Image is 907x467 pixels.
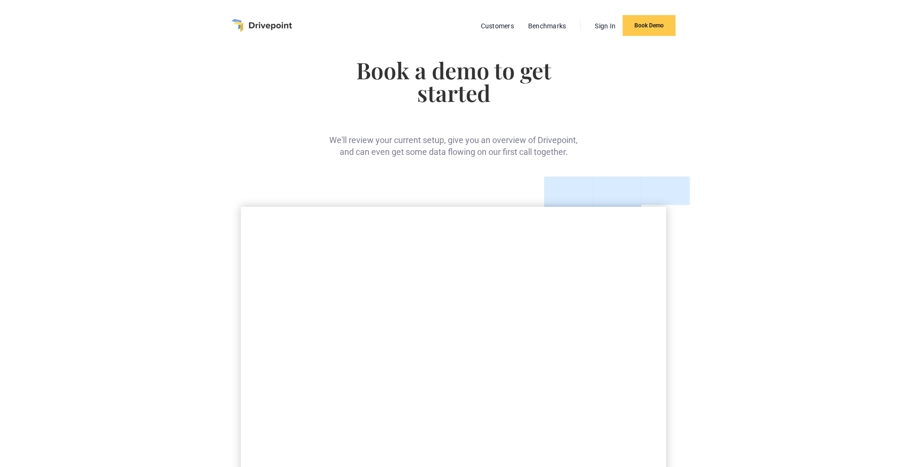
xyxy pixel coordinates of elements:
[476,20,519,32] a: Customers
[231,19,292,32] a: home
[623,15,676,36] a: Book Demo
[327,59,581,104] h1: Book a demo to get started
[523,20,571,32] a: Benchmarks
[590,20,620,32] a: Sign In
[327,119,581,158] div: We'll review your current setup, give you an overview of Drivepoint, and can even get some data f...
